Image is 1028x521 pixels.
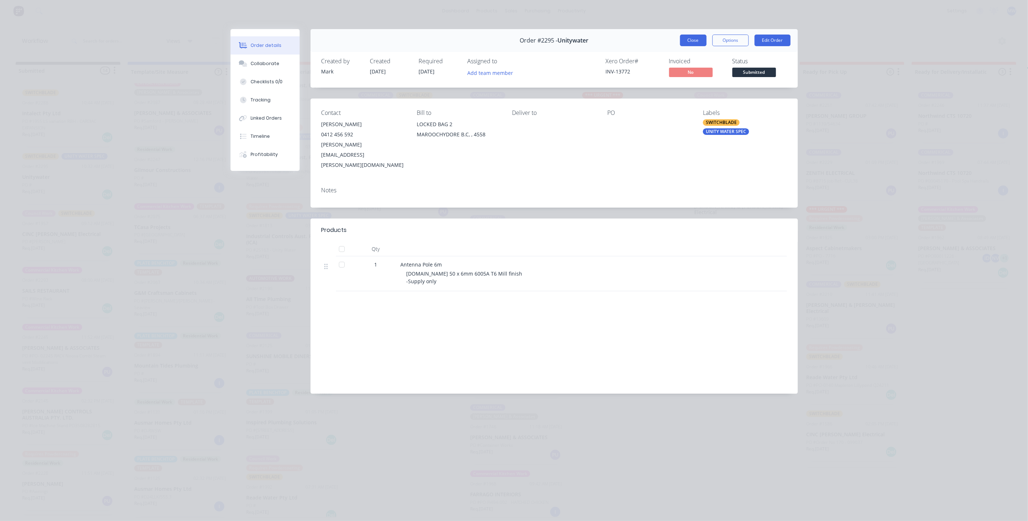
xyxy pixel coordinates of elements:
span: Order #2295 - [520,37,557,44]
div: Created by [321,58,361,65]
button: Tracking [231,91,300,109]
div: Notes [321,187,787,194]
span: Submitted [732,68,776,77]
div: LOCKED BAG 2MAROOCHYDORE B.C, , 4558 [417,119,500,143]
span: [DATE] [419,68,435,75]
div: Xero Order # [606,58,660,65]
div: Collaborate [251,60,279,67]
div: UNITY WATER SPEC [703,128,749,135]
span: [DATE] [370,68,386,75]
div: Tracking [251,97,271,103]
div: Order details [251,42,281,49]
button: Linked Orders [231,109,300,127]
span: [DOMAIN_NAME] 50 x 6mm 6005A T6 Mill finish -Supply only [407,270,523,285]
div: Labels [703,109,787,116]
div: MAROOCHYDORE B.C, , 4558 [417,129,500,140]
button: Options [712,35,749,46]
div: Invoiced [669,58,724,65]
button: Profitability [231,145,300,164]
button: Edit Order [755,35,791,46]
div: Mark [321,68,361,75]
span: Unitywater [557,37,588,44]
div: [PERSON_NAME]0412 456 592[PERSON_NAME][EMAIL_ADDRESS][PERSON_NAME][DOMAIN_NAME] [321,119,405,170]
span: 1 [375,261,377,268]
div: PO [608,109,691,116]
button: Add team member [468,68,517,77]
div: Checklists 0/0 [251,79,283,85]
button: Timeline [231,127,300,145]
button: Close [680,35,707,46]
div: 0412 456 592 [321,129,405,140]
div: Timeline [251,133,270,140]
div: Assigned to [468,58,540,65]
div: Status [732,58,787,65]
div: [PERSON_NAME] [321,119,405,129]
div: Bill to [417,109,500,116]
button: Collaborate [231,55,300,73]
span: No [669,68,713,77]
button: Order details [231,36,300,55]
div: Contact [321,109,405,116]
button: Checklists 0/0 [231,73,300,91]
div: Linked Orders [251,115,282,121]
button: Add team member [463,68,517,77]
div: Required [419,58,459,65]
div: LOCKED BAG 2 [417,119,500,129]
div: [PERSON_NAME][EMAIL_ADDRESS][PERSON_NAME][DOMAIN_NAME] [321,140,405,170]
span: Antenna Pole 6m [401,261,442,268]
div: Created [370,58,410,65]
div: Qty [354,242,398,256]
button: Submitted [732,68,776,79]
div: SWITCHBLADE [703,119,740,126]
div: Profitability [251,151,278,158]
div: INV-13772 [606,68,660,75]
div: Products [321,226,347,235]
div: Deliver to [512,109,596,116]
